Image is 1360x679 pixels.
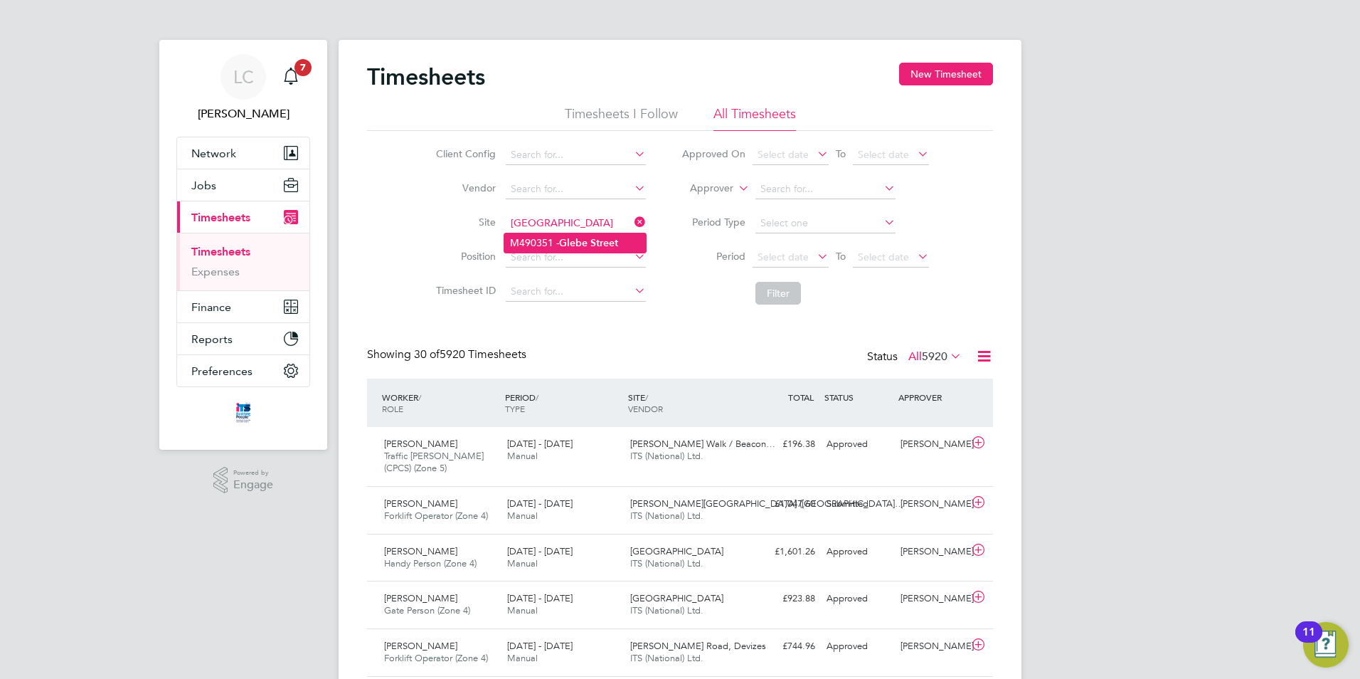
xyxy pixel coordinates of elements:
span: Network [191,147,236,160]
span: Traffic [PERSON_NAME] (CPCS) (Zone 5) [384,450,484,474]
span: / [645,391,648,403]
label: Period Type [681,216,745,228]
span: ITS (National) Ltd. [630,510,703,522]
div: Approved [821,635,895,658]
span: [PERSON_NAME] [384,545,457,557]
span: Timesheets [191,211,250,224]
input: Select one [755,214,896,233]
div: PERIOD [501,384,625,421]
button: Reports [177,323,309,354]
div: £923.88 [747,587,821,611]
button: Timesheets [177,201,309,233]
a: Timesheets [191,245,250,258]
div: £196.38 [747,433,821,456]
span: [GEOGRAPHIC_DATA] [630,545,723,557]
a: LC[PERSON_NAME] [176,54,310,122]
div: [PERSON_NAME] [895,540,969,564]
div: Approved [821,587,895,611]
span: Finance [191,300,231,314]
span: [PERSON_NAME] [384,592,457,604]
span: VENDOR [628,403,663,414]
button: Filter [755,282,801,305]
a: Powered byEngage [213,467,274,494]
span: [DATE] - [DATE] [507,640,573,652]
span: ITS (National) Ltd. [630,450,703,462]
span: Select date [858,251,909,263]
div: STATUS [821,384,895,410]
div: Submitted [821,493,895,516]
span: To [832,144,850,163]
div: [PERSON_NAME] [895,587,969,611]
button: New Timesheet [899,63,993,85]
span: To [832,247,850,265]
span: Louis Crawford [176,105,310,122]
span: / [536,391,538,403]
div: [PERSON_NAME] [895,433,969,456]
div: Timesheets [177,233,309,290]
div: Showing [367,347,529,362]
input: Search for... [506,145,646,165]
label: Approver [669,181,733,196]
span: TYPE [505,403,525,414]
span: TOTAL [788,391,814,403]
span: Gate Person (Zone 4) [384,604,470,616]
span: Handy Person (Zone 4) [384,557,477,569]
span: Manual [507,652,538,664]
div: £744.96 [747,635,821,658]
input: Search for... [506,179,646,199]
span: Forklift Operator (Zone 4) [384,652,488,664]
button: Jobs [177,169,309,201]
span: ROLE [382,403,403,414]
button: Preferences [177,355,309,386]
label: Client Config [432,147,496,160]
span: / [418,391,421,403]
div: £1,047.60 [747,493,821,516]
span: [DATE] - [DATE] [507,498,573,510]
a: 7 [277,54,305,100]
span: Select date [758,251,809,263]
span: 5920 [922,349,947,364]
span: 5920 Timesheets [414,347,526,362]
input: Search for... [506,282,646,302]
input: Search for... [506,248,646,268]
span: Jobs [191,179,216,192]
label: All [908,349,962,364]
label: Timesheet ID [432,284,496,297]
span: Engage [233,479,273,491]
div: Approved [821,433,895,456]
span: Forklift Operator (Zone 4) [384,510,488,522]
span: ITS (National) Ltd. [630,652,703,664]
div: WORKER [378,384,501,421]
span: ITS (National) Ltd. [630,557,703,569]
input: Search for... [506,214,646,233]
b: Glebe [559,237,588,249]
b: Street [590,237,618,249]
span: [PERSON_NAME] [384,438,457,450]
span: 7 [294,59,312,76]
div: £1,601.26 [747,540,821,564]
span: [PERSON_NAME] Walk / Beacon… [630,438,775,450]
label: Position [432,250,496,263]
button: Open Resource Center, 11 new notifications [1303,622,1349,668]
span: LC [233,68,254,86]
div: APPROVER [895,384,969,410]
label: Site [432,216,496,228]
span: [DATE] - [DATE] [507,545,573,557]
span: [GEOGRAPHIC_DATA] [630,592,723,604]
li: Timesheets I Follow [565,105,678,131]
button: Finance [177,291,309,322]
span: [PERSON_NAME] [384,498,457,510]
div: Status [867,347,965,367]
img: itsconstruction-logo-retina.png [233,401,253,424]
a: Expenses [191,265,240,278]
span: [PERSON_NAME][GEOGRAPHIC_DATA] ([GEOGRAPHIC_DATA]… [630,498,904,510]
span: Powered by [233,467,273,479]
span: 30 of [414,347,440,362]
div: SITE [625,384,748,421]
span: [PERSON_NAME] [384,640,457,652]
span: Manual [507,604,538,616]
input: Search for... [755,179,896,199]
span: ITS (National) Ltd. [630,604,703,616]
li: All Timesheets [713,105,796,131]
span: [PERSON_NAME] Road, Devizes [630,640,766,652]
